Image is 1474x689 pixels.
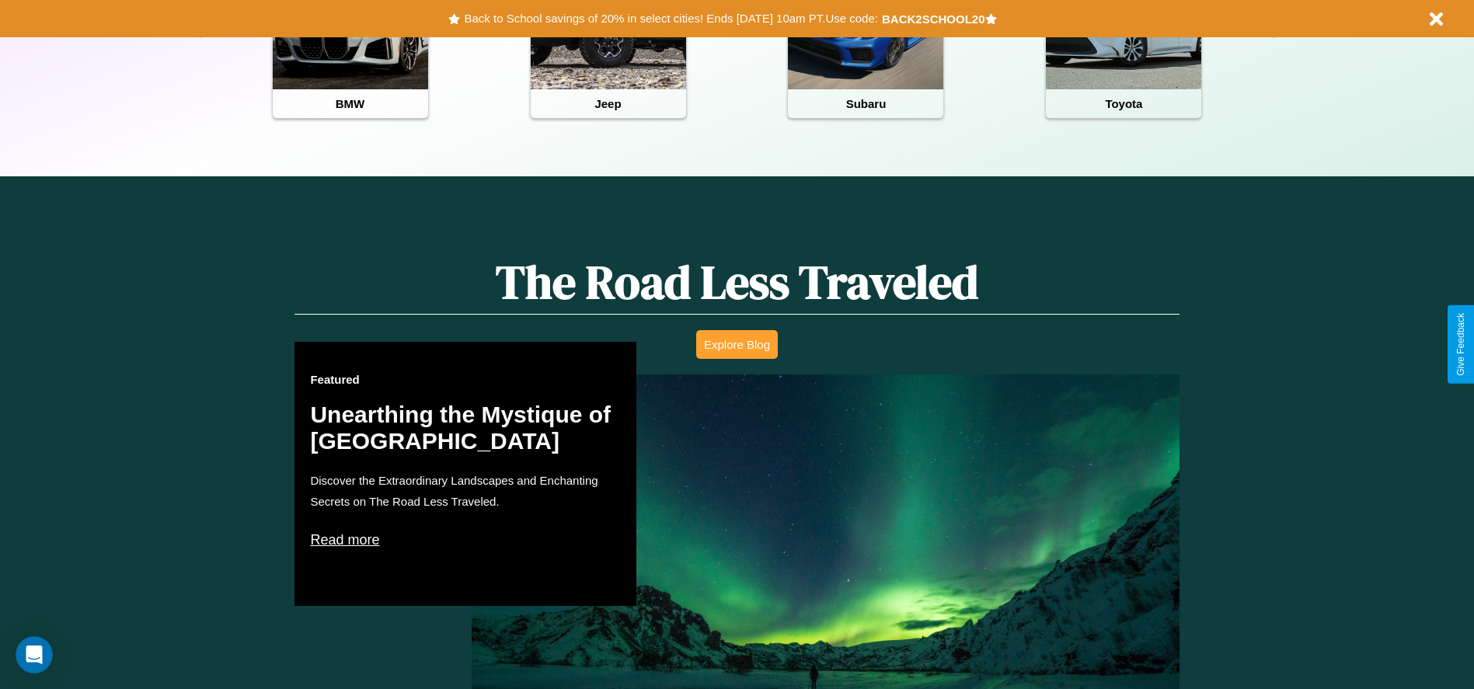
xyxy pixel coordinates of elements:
h4: Subaru [788,89,943,118]
h4: BMW [273,89,428,118]
div: Give Feedback [1455,313,1466,376]
h1: The Road Less Traveled [294,250,1179,315]
h2: Unearthing the Mystique of [GEOGRAPHIC_DATA] [310,402,621,454]
iframe: Intercom live chat [16,636,53,673]
button: Back to School savings of 20% in select cities! Ends [DATE] 10am PT.Use code: [460,8,881,30]
b: BACK2SCHOOL20 [882,12,985,26]
h4: Jeep [531,89,686,118]
h4: Toyota [1046,89,1201,118]
h3: Featured [310,373,621,386]
p: Read more [310,527,621,552]
button: Explore Blog [696,330,778,359]
p: Discover the Extraordinary Landscapes and Enchanting Secrets on The Road Less Traveled. [310,470,621,512]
